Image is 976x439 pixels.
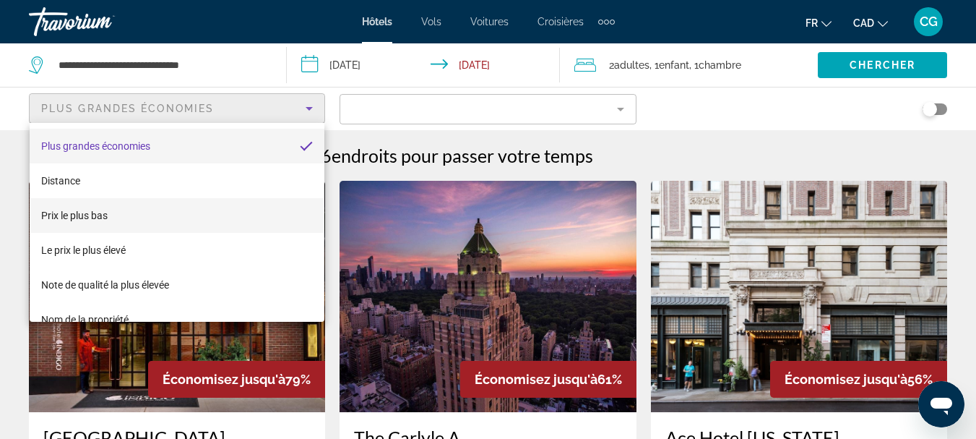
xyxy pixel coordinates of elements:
[41,279,169,291] span: Note de qualité la plus élevée
[41,314,129,325] span: Nom de la propriété
[41,210,108,221] span: Prix le plus bas
[41,175,80,187] span: Distance
[41,244,126,256] span: Le prix le plus élevé
[30,123,324,322] div: Sort by
[918,381,964,427] iframe: Bouton de lancement de la fenêtre de messagerie
[41,140,150,152] span: Plus grandes économies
